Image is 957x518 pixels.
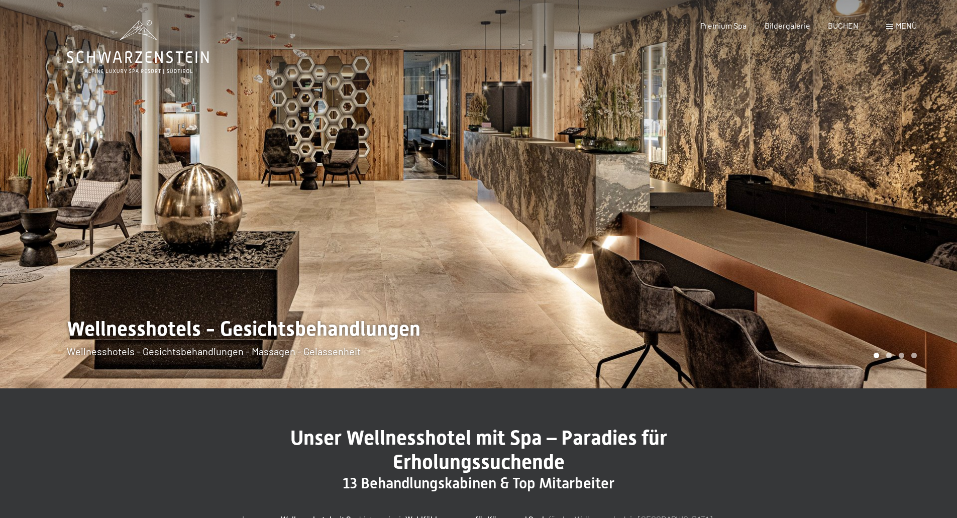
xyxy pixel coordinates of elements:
div: Carousel Pagination [870,353,917,358]
span: Menü [896,21,917,30]
a: Premium Spa [700,21,747,30]
span: Unser Wellnesshotel mit Spa – Paradies für Erholungssuchende [290,426,667,474]
a: Bildergalerie [765,21,810,30]
div: Carousel Page 3 [899,353,904,358]
div: Carousel Page 1 (Current Slide) [874,353,879,358]
a: BUCHEN [828,21,859,30]
span: 13 Behandlungskabinen & Top Mitarbeiter [343,474,614,492]
div: Carousel Page 4 [911,353,917,358]
div: Carousel Page 2 [886,353,892,358]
